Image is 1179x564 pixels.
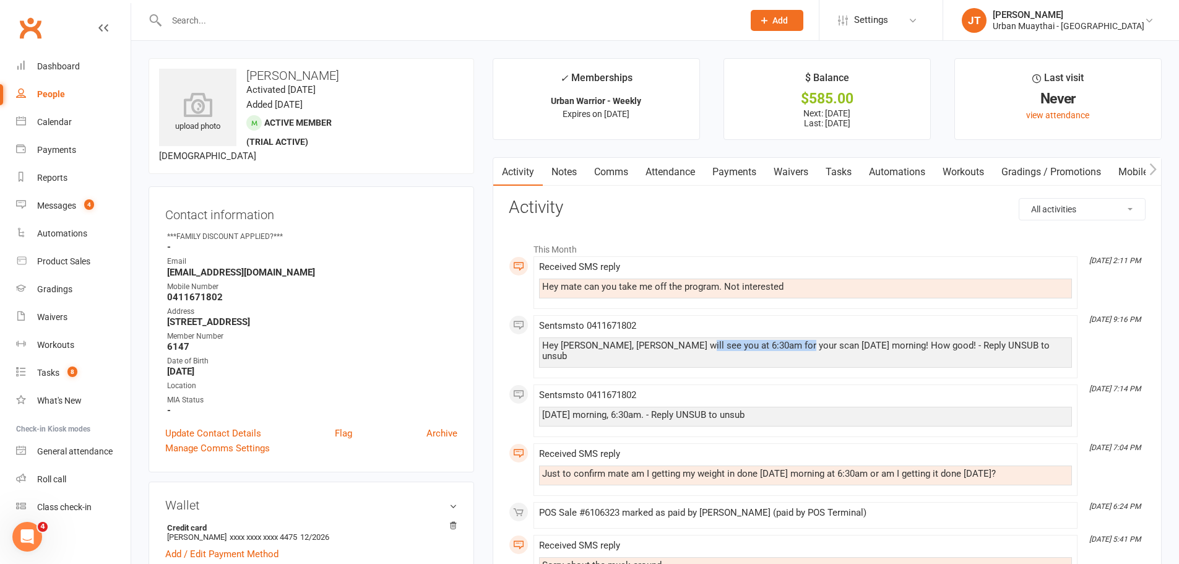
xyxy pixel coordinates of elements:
[539,540,1072,551] div: Received SMS reply
[16,303,131,331] a: Waivers
[167,281,457,293] div: Mobile Number
[1089,315,1141,324] i: [DATE] 9:16 PM
[772,15,788,25] span: Add
[67,367,77,377] span: 8
[37,446,113,456] div: General attendance
[159,92,236,133] div: upload photo
[1110,158,1177,186] a: Mobile App
[16,387,131,415] a: What's New
[966,92,1150,105] div: Never
[539,508,1072,518] div: POS Sale #6106323 marked as paid by [PERSON_NAME] (paid by POS Terminal)
[735,92,919,105] div: $585.00
[542,282,1069,292] div: Hey mate can you take me off the program. Not interested
[16,53,131,80] a: Dashboard
[16,275,131,303] a: Gradings
[167,355,457,367] div: Date of Birth
[1089,535,1141,544] i: [DATE] 5:41 PM
[539,320,636,331] span: Sent sms to 0411671802
[37,89,65,99] div: People
[38,522,48,532] span: 4
[563,109,629,119] span: Expires on [DATE]
[860,158,934,186] a: Automations
[16,136,131,164] a: Payments
[509,198,1146,217] h3: Activity
[37,145,76,155] div: Payments
[426,426,457,441] a: Archive
[16,331,131,359] a: Workouts
[246,84,316,95] time: Activated [DATE]
[16,466,131,493] a: Roll call
[551,96,641,106] strong: Urban Warrior - Weekly
[165,441,270,456] a: Manage Comms Settings
[542,341,1069,362] div: Hey [PERSON_NAME], [PERSON_NAME] will see you at 6:30am for your scan [DATE] morning! How good! -...
[167,380,457,392] div: Location
[16,220,131,248] a: Automations
[1089,384,1141,393] i: [DATE] 7:14 PM
[16,438,131,466] a: General attendance kiosk mode
[539,262,1072,272] div: Received SMS reply
[585,158,637,186] a: Comms
[560,72,568,84] i: ✓
[163,12,735,29] input: Search...
[37,312,67,322] div: Waivers
[165,547,279,562] a: Add / Edit Payment Method
[704,158,765,186] a: Payments
[1026,110,1089,120] a: view attendance
[165,426,261,441] a: Update Contact Details
[37,396,82,406] div: What's New
[16,80,131,108] a: People
[993,20,1144,32] div: Urban Muaythai - [GEOGRAPHIC_DATA]
[854,6,888,34] span: Settings
[1032,70,1084,92] div: Last visit
[167,316,457,328] strong: [STREET_ADDRESS]
[765,158,817,186] a: Waivers
[16,108,131,136] a: Calendar
[509,236,1146,256] li: This Month
[37,340,74,350] div: Workouts
[542,410,1069,420] div: [DATE] morning, 6:30am. - Reply UNSUB to unsub
[37,474,66,484] div: Roll call
[167,292,457,303] strong: 0411671802
[165,521,457,544] li: [PERSON_NAME]
[300,532,329,542] span: 12/2026
[37,117,72,127] div: Calendar
[167,241,457,253] strong: -
[15,12,46,43] a: Clubworx
[165,203,457,222] h3: Contact information
[993,9,1144,20] div: [PERSON_NAME]
[167,405,457,416] strong: -
[37,284,72,294] div: Gradings
[16,248,131,275] a: Product Sales
[165,498,457,512] h3: Wallet
[167,366,457,377] strong: [DATE]
[16,192,131,220] a: Messages 4
[167,523,451,532] strong: Credit card
[637,158,704,186] a: Attendance
[167,256,457,267] div: Email
[751,10,803,31] button: Add
[167,331,457,342] div: Member Number
[539,389,636,401] span: Sent sms to 0411671802
[805,70,849,92] div: $ Balance
[493,158,543,186] a: Activity
[16,359,131,387] a: Tasks 8
[12,522,42,552] iframe: Intercom live chat
[543,158,585,186] a: Notes
[37,502,92,512] div: Class check-in
[560,70,633,93] div: Memberships
[735,108,919,128] p: Next: [DATE] Last: [DATE]
[37,228,87,238] div: Automations
[37,256,90,266] div: Product Sales
[84,199,94,210] span: 4
[16,164,131,192] a: Reports
[1089,256,1141,265] i: [DATE] 2:11 PM
[246,99,303,110] time: Added [DATE]
[37,61,80,71] div: Dashboard
[539,449,1072,459] div: Received SMS reply
[159,150,256,162] span: [DEMOGRAPHIC_DATA]
[159,69,464,82] h3: [PERSON_NAME]
[246,118,332,147] span: Active member (trial active)
[167,341,457,352] strong: 6147
[167,267,457,278] strong: [EMAIL_ADDRESS][DOMAIN_NAME]
[230,532,297,542] span: xxxx xxxx xxxx 4475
